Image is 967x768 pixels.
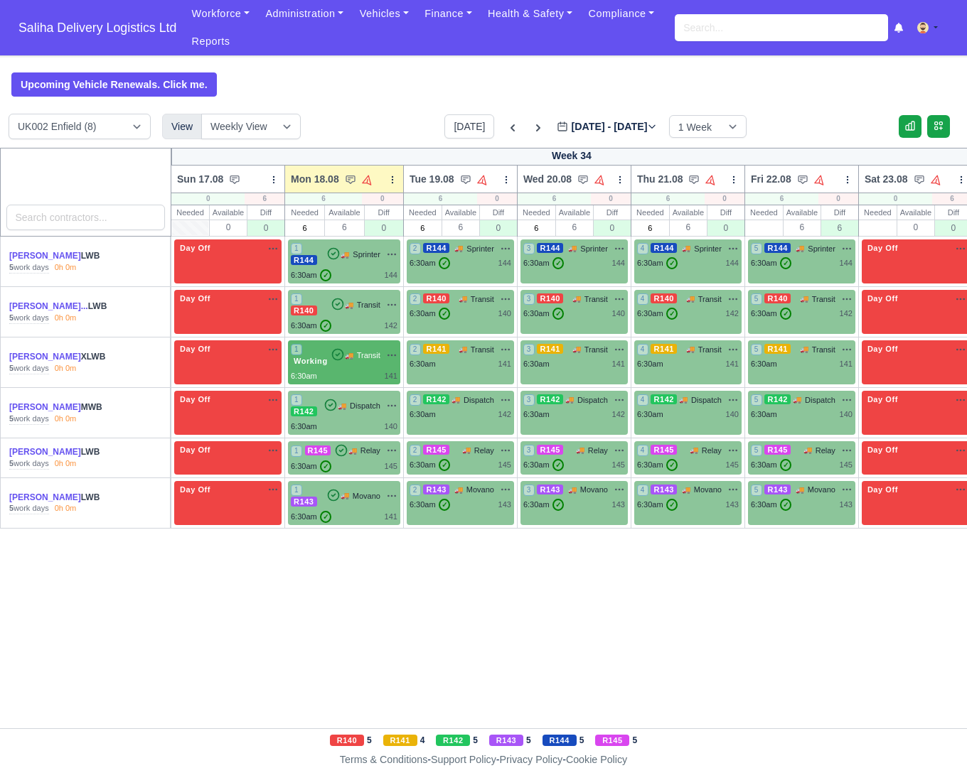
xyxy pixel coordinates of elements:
[637,445,648,456] span: 4
[780,459,791,471] span: ✓
[410,459,450,471] div: 6:30am
[523,257,564,269] div: 6:30am
[840,409,853,421] div: 140
[523,308,564,320] div: 6:30am
[566,754,627,765] a: Cookie Policy
[291,255,317,265] span: R144
[572,344,581,355] span: 🚚
[580,484,608,496] span: Movano
[423,485,449,494] span: R143
[350,400,380,412] span: Dispatch
[745,193,818,205] div: 6
[9,458,49,470] div: work days
[410,499,450,511] div: 6:30am
[651,394,677,404] span: R142
[694,484,722,496] span: Movano
[9,301,88,311] a: [PERSON_NAME]...
[780,257,791,269] span: ✓
[9,250,157,262] div: LWB
[9,492,157,504] div: LWB
[568,485,577,495] span: 🚚
[9,401,157,413] div: MWB
[745,205,783,220] div: Needed
[291,406,317,416] span: R142
[588,445,608,457] span: Relay
[637,485,648,496] span: 4
[423,445,449,455] span: R145
[439,499,450,511] span: ✓
[651,485,677,494] span: R143
[439,257,450,269] span: ✓
[580,243,608,255] span: Sprinter
[523,344,535,355] span: 3
[651,243,677,253] span: R144
[291,243,302,254] span: 1
[9,447,81,457] a: [PERSON_NAME]
[751,358,777,370] div: 6:30am
[686,344,695,355] span: 🚚
[480,205,517,220] div: Diff
[320,460,331,472] span: ✓
[523,172,572,186] span: Wed 20.08
[751,409,777,421] div: 6:30am
[365,205,403,220] div: Diff
[637,293,648,305] span: 4
[480,220,517,236] div: 0
[764,344,791,354] span: R141
[556,220,593,234] div: 6
[9,413,49,425] div: work days
[840,257,853,269] div: 144
[577,394,608,406] span: Dispatch
[353,249,380,261] span: Sprinter
[9,492,81,502] a: [PERSON_NAME]
[464,394,494,406] span: Dispatch
[612,358,625,370] div: 141
[11,13,183,42] span: Saliha Delivery Logistics Ltd
[784,220,821,234] div: 6
[410,344,421,355] span: 2
[690,445,698,455] span: 🚚
[9,313,14,322] strong: 5
[707,220,744,236] div: 0
[340,754,427,765] a: Terms & Conditions
[177,172,223,186] span: Sun 17.08
[431,754,496,765] a: Support Policy
[764,485,791,494] span: R143
[821,205,858,220] div: Diff
[291,344,302,355] span: 1
[751,445,762,456] span: 5
[9,352,81,362] a: [PERSON_NAME]
[454,485,463,495] span: 🚚
[800,344,808,355] span: 🚚
[637,243,648,254] span: 4
[576,445,584,455] span: 🚚
[291,485,302,496] span: 1
[865,485,901,494] span: Day Off
[348,445,357,456] span: 🚚
[442,205,479,220] div: Available
[500,754,563,765] a: Privacy Policy
[670,220,707,234] div: 6
[537,394,563,404] span: R142
[537,344,563,354] span: R141
[637,172,683,186] span: Thu 21.08
[498,499,511,511] div: 143
[523,445,535,456] span: 3
[291,394,302,406] span: 1
[682,243,690,254] span: 🚚
[751,243,762,254] span: 5
[291,445,302,457] span: 1
[702,445,722,457] span: Relay
[751,257,791,269] div: 6:30am
[796,485,804,495] span: 🚚
[423,293,449,303] span: R140
[670,205,707,220] div: Available
[9,251,81,261] a: [PERSON_NAME]
[55,313,77,324] div: 0h 0m
[726,358,739,370] div: 141
[751,485,762,496] span: 5
[675,14,888,41] input: Search...
[341,490,349,501] span: 🚚
[9,351,157,363] div: XLWB
[705,193,744,205] div: 0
